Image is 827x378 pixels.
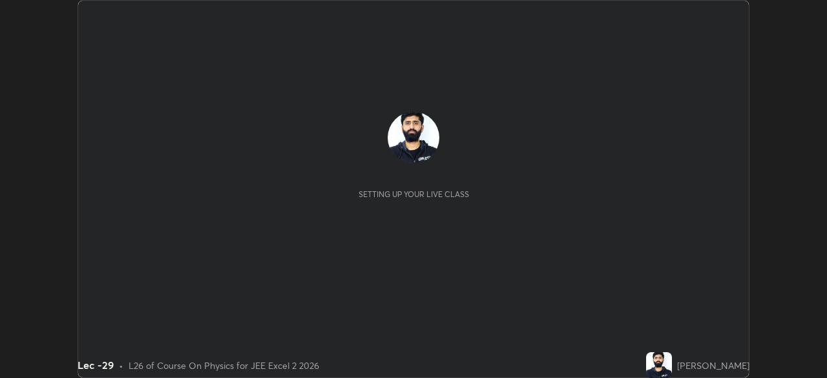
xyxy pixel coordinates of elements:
[646,352,672,378] img: 2349b454c6bd44f8ab76db58f7b727f7.jpg
[119,359,123,372] div: •
[129,359,319,372] div: L26 of Course On Physics for JEE Excel 2 2026
[359,189,469,199] div: Setting up your live class
[677,359,749,372] div: [PERSON_NAME]
[78,357,114,373] div: Lec -29
[388,112,439,163] img: 2349b454c6bd44f8ab76db58f7b727f7.jpg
